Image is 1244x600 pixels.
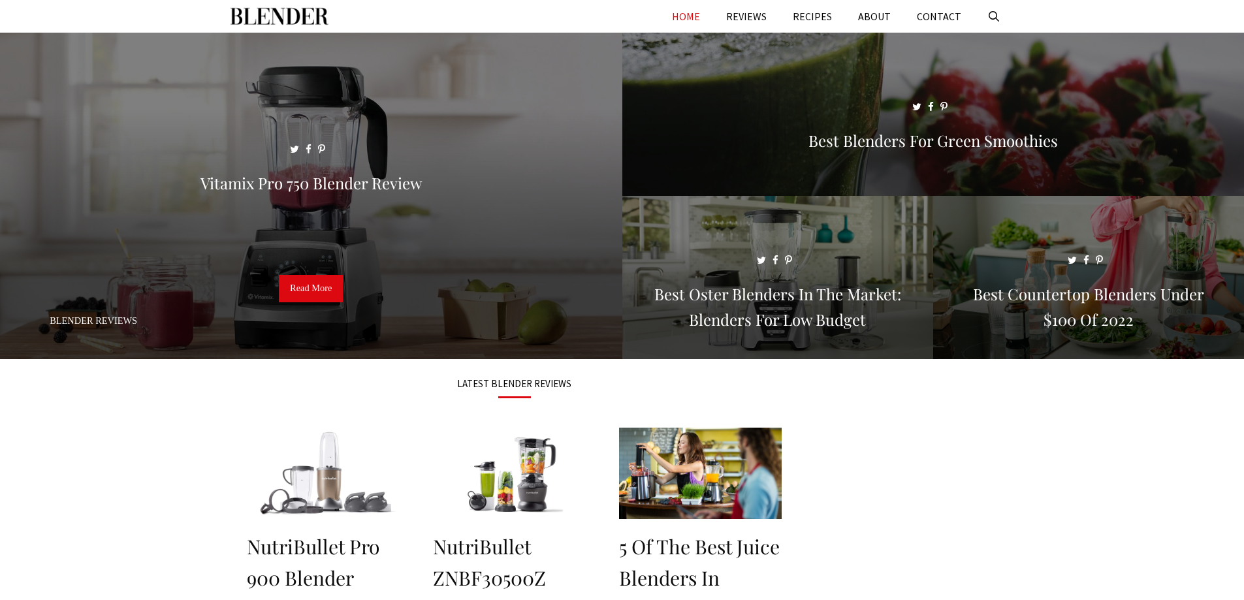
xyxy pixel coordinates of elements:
[247,379,782,388] h3: LATEST BLENDER REVIEWS
[933,343,1244,356] a: Best Countertop Blenders Under $100 of 2022
[619,428,782,519] img: 5 of the Best Juice Blenders in 2022
[50,315,137,326] a: Blender Reviews
[622,343,933,356] a: Best Oster Blenders in the Market: Blenders for Low Budget
[247,428,409,519] img: NutriBullet Pro 900 Blender Review
[433,428,596,519] img: NutriBullet ZNBF30500Z Combo Blender Review
[279,275,343,302] a: Read More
